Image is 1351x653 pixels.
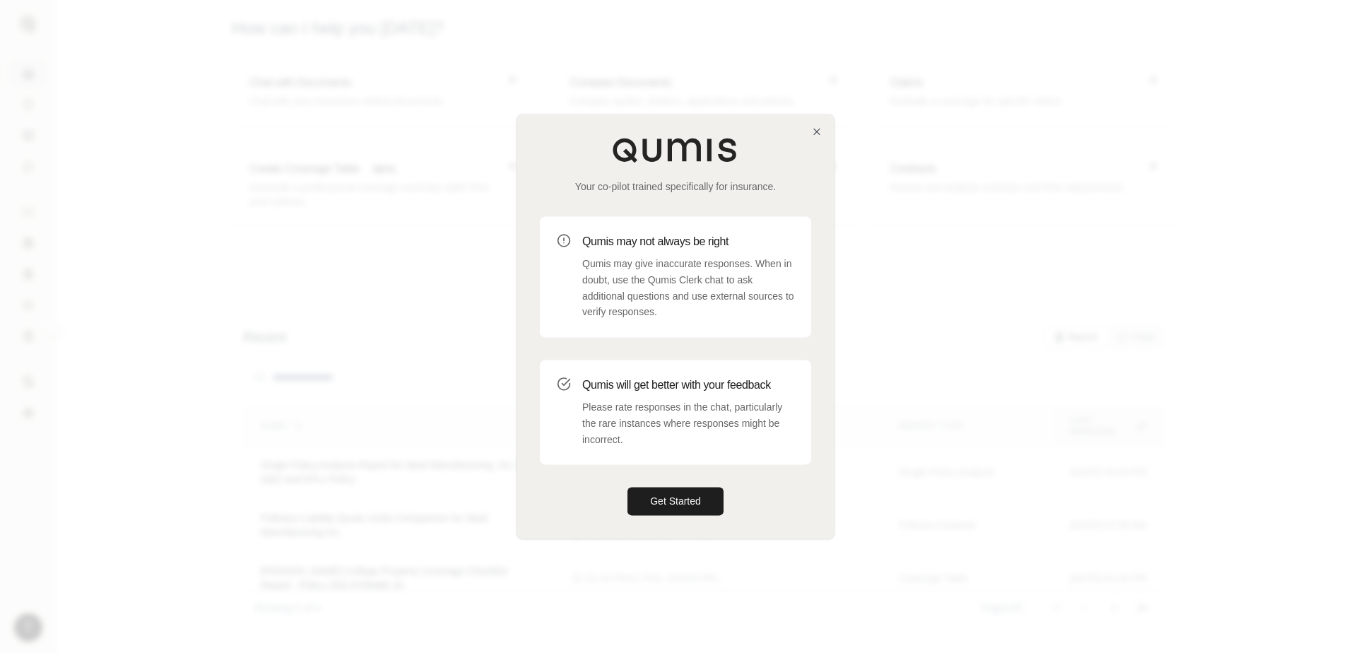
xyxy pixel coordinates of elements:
img: Qumis Logo [612,137,739,163]
h3: Qumis may not always be right [582,233,794,250]
button: Get Started [627,488,724,516]
p: Qumis may give inaccurate responses. When in doubt, use the Qumis Clerk chat to ask additional qu... [582,256,794,320]
h3: Qumis will get better with your feedback [582,377,794,394]
p: Please rate responses in the chat, particularly the rare instances where responses might be incor... [582,399,794,447]
p: Your co-pilot trained specifically for insurance. [540,180,811,194]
